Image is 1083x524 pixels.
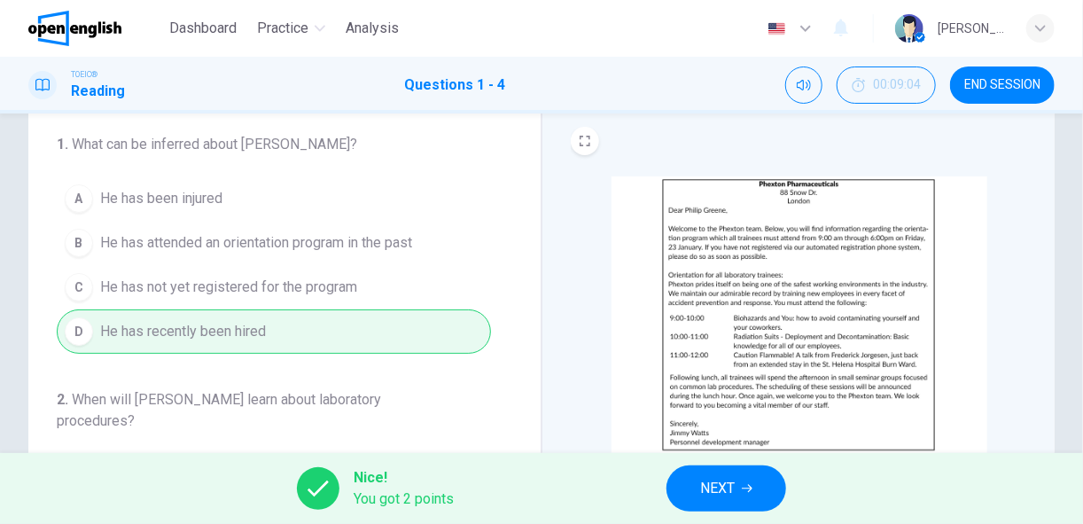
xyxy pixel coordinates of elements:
[72,136,357,153] span: What can be inferred about [PERSON_NAME]?
[938,18,1005,39] div: [PERSON_NAME]
[71,68,97,81] span: TOEIC®
[258,18,309,39] span: Practice
[964,78,1040,92] span: END SESSION
[571,127,599,155] button: EXPAND
[71,81,125,102] h1: Reading
[354,489,454,510] span: You got 2 points
[766,22,788,35] img: en
[837,66,936,104] button: 00:09:04
[950,66,1055,104] button: END SESSION
[354,467,454,489] span: Nice!
[57,391,381,429] span: When will [PERSON_NAME] learn about laboratory procedures?
[837,66,936,104] div: Hide
[28,11,162,46] a: OpenEnglish logo
[162,12,244,44] button: Dashboard
[895,14,923,43] img: Profile picture
[57,391,68,408] span: 2 .
[251,12,332,44] button: Practice
[700,476,735,501] span: NEXT
[339,12,407,44] button: Analysis
[405,74,506,96] h1: Questions 1 - 4
[873,78,921,92] span: 00:09:04
[785,66,822,104] div: Mute
[28,11,121,46] img: OpenEnglish logo
[57,136,68,153] span: 1 .
[612,176,987,454] img: undefined
[169,18,237,39] span: Dashboard
[347,18,400,39] span: Analysis
[666,465,786,512] button: NEXT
